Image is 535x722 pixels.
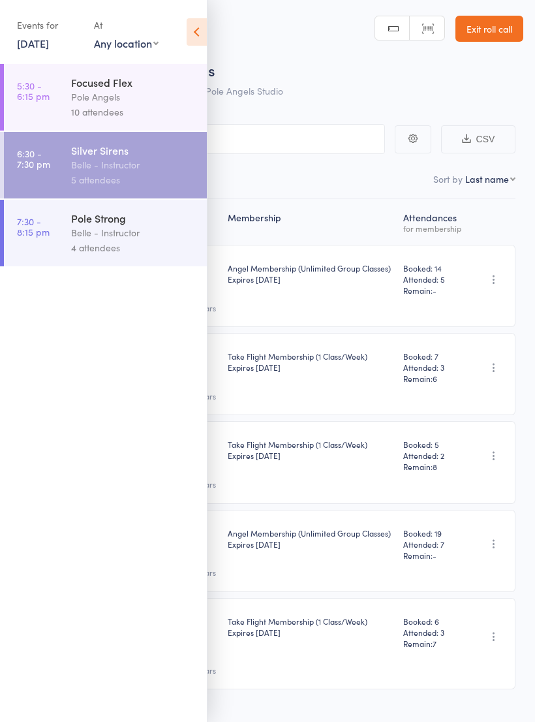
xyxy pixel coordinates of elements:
[71,75,196,89] div: Focused Flex
[403,285,462,296] span: Remain:
[403,224,462,232] div: for membership
[206,84,283,97] span: Pole Angels Studio
[71,211,196,225] div: Pole Strong
[403,439,462,450] span: Booked: 5
[228,539,393,550] div: Expires [DATE]
[403,550,462,561] span: Remain:
[228,362,393,373] div: Expires [DATE]
[71,172,196,187] div: 5 attendees
[403,351,462,362] span: Booked: 7
[94,36,159,50] div: Any location
[433,550,436,561] span: -
[465,172,509,185] div: Last name
[71,225,196,240] div: Belle - Instructor
[403,274,462,285] span: Attended: 5
[222,204,398,239] div: Membership
[228,627,393,638] div: Expires [DATE]
[403,627,462,638] span: Attended: 3
[403,527,462,539] span: Booked: 19
[228,450,393,461] div: Expires [DATE]
[433,638,436,649] span: 7
[403,373,462,384] span: Remain:
[228,616,393,638] div: Take Flight Membership (1 Class/Week)
[17,148,50,169] time: 6:30 - 7:30 pm
[71,240,196,255] div: 4 attendees
[403,450,462,461] span: Attended: 2
[441,125,515,153] button: CSV
[398,204,467,239] div: Atten­dances
[403,362,462,373] span: Attended: 3
[4,132,207,198] a: 6:30 -7:30 pmSilver SirensBelle - Instructor5 attendees
[94,14,159,36] div: At
[433,285,436,296] span: -
[17,36,49,50] a: [DATE]
[4,64,207,131] a: 5:30 -6:15 pmFocused FlexPole Angels10 attendees
[403,461,462,472] span: Remain:
[433,373,437,384] span: 6
[71,104,196,119] div: 10 attendees
[4,200,207,266] a: 7:30 -8:15 pmPole StrongBelle - Instructor4 attendees
[71,89,196,104] div: Pole Angels
[228,274,393,285] div: Expires [DATE]
[17,80,50,101] time: 5:30 - 6:15 pm
[403,616,462,627] span: Booked: 6
[71,143,196,157] div: Silver Sirens
[403,638,462,649] span: Remain:
[17,216,50,237] time: 7:30 - 8:15 pm
[228,351,393,373] div: Take Flight Membership (1 Class/Week)
[433,461,437,472] span: 8
[455,16,523,42] a: Exit roll call
[228,527,393,550] div: Angel Membership (Unlimited Group Classes)
[228,262,393,285] div: Angel Membership (Unlimited Group Classes)
[71,157,196,172] div: Belle - Instructor
[403,262,462,274] span: Booked: 14
[228,439,393,461] div: Take Flight Membership (1 Class/Week)
[403,539,462,550] span: Attended: 7
[433,172,463,185] label: Sort by
[17,14,81,36] div: Events for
